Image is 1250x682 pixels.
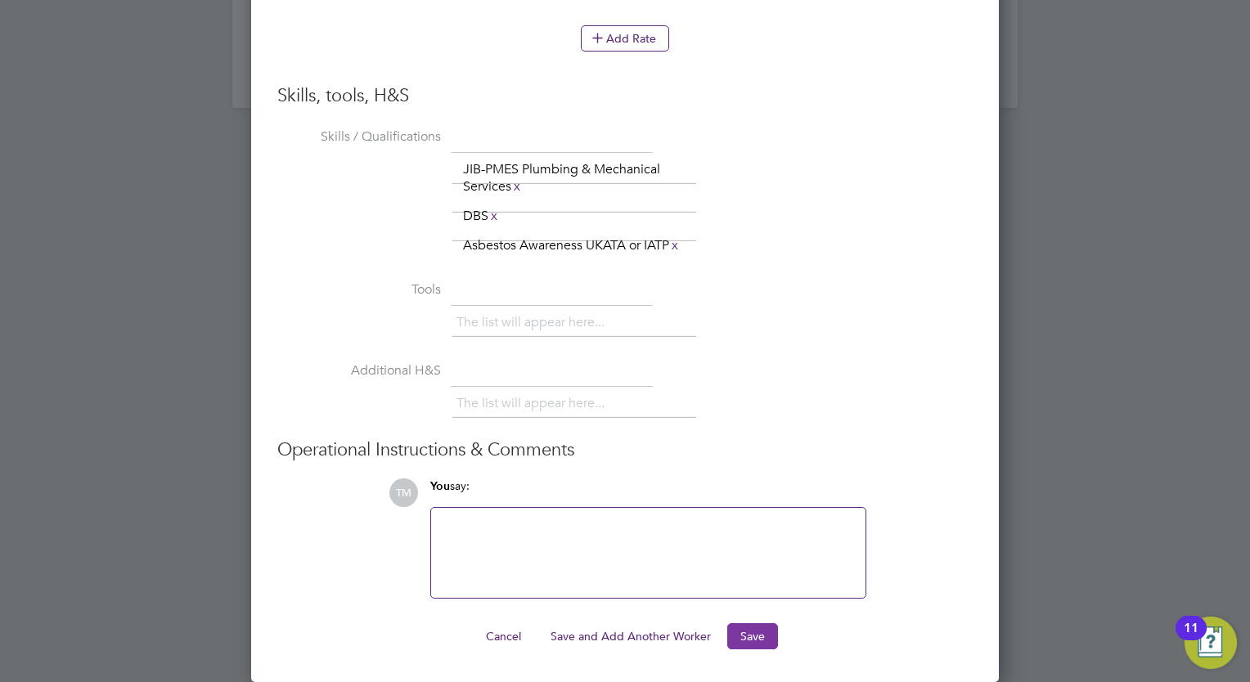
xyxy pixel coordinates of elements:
a: x [669,235,681,256]
span: TM [389,478,418,507]
li: Asbestos Awareness UKATA or IATP [456,235,687,257]
li: The list will appear here... [456,312,611,334]
span: You [430,479,450,493]
div: say: [430,478,866,507]
li: DBS [456,205,506,227]
label: Skills / Qualifications [277,128,441,146]
li: The list will appear here... [456,393,611,415]
h3: Operational Instructions & Comments [277,438,973,462]
button: Cancel [473,623,534,649]
a: x [488,205,500,227]
label: Additional H&S [277,362,441,379]
button: Save and Add Another Worker [537,623,724,649]
button: Save [727,623,778,649]
label: Tools [277,281,441,298]
button: Add Rate [581,25,669,52]
h3: Skills, tools, H&S [277,84,973,108]
li: JIB-PMES Plumbing & Mechanical Services [456,159,694,198]
button: Open Resource Center, 11 new notifications [1185,617,1237,669]
div: 11 [1184,628,1198,649]
a: x [511,176,523,197]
